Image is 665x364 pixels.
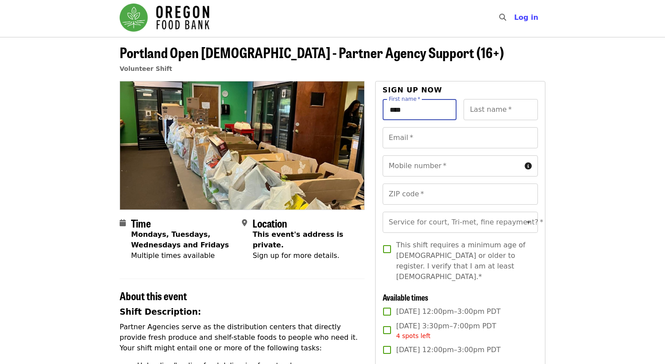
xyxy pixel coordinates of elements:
span: Portland Open [DEMOGRAPHIC_DATA] - Partner Agency Support (16+) [120,42,504,63]
span: Sign up now [383,86,442,94]
i: circle-info icon [525,162,532,170]
i: map-marker-alt icon [242,219,247,227]
input: First name [383,99,457,120]
i: search icon [499,13,506,22]
span: This event's address is private. [252,230,343,249]
strong: Shift Description: [120,307,201,316]
span: [DATE] 3:30pm–7:00pm PDT [396,321,496,341]
i: calendar icon [120,219,126,227]
button: Open [522,216,535,228]
span: Location [252,215,287,231]
a: Volunteer Shift [120,65,172,72]
label: First name [389,96,420,102]
span: [DATE] 12:00pm–3:00pm PDT [396,345,501,355]
span: Log in [514,13,538,22]
input: Search [512,7,519,28]
strong: Mondays, Tuesdays, Wednesdays and Fridays [131,230,229,249]
input: Email [383,127,538,148]
span: Available times [383,291,428,303]
img: Oregon Food Bank - Home [120,4,209,32]
span: 4 spots left [396,332,431,339]
span: About this event [120,288,187,303]
input: Mobile number [383,155,521,176]
span: Time [131,215,151,231]
span: [DATE] 12:00pm–3:00pm PDT [396,306,501,317]
p: Partner Agencies serve as the distribution centers that directly provide fresh produce and shelf-... [120,322,365,353]
span: Sign up for more details. [252,251,339,260]
input: ZIP code [383,184,538,205]
div: Multiple times available [131,250,235,261]
img: Portland Open Bible - Partner Agency Support (16+) organized by Oregon Food Bank [120,81,364,209]
input: Last name [464,99,538,120]
span: This shift requires a minimum age of [DEMOGRAPHIC_DATA] or older to register. I verify that I am ... [396,240,531,282]
button: Log in [507,9,545,26]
